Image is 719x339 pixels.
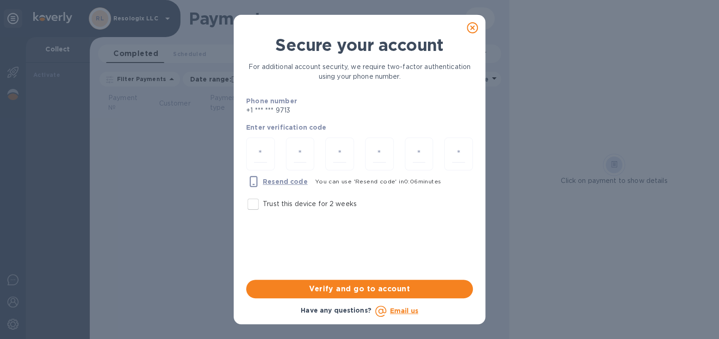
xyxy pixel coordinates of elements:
p: For additional account security, we require two-factor authentication using your phone number. [246,62,473,82]
p: Trust this device for 2 weeks [263,199,357,209]
a: Email us [390,307,418,314]
button: Verify and go to account [246,280,473,298]
p: Enter verification code [246,123,473,132]
u: Resend code [263,178,308,185]
h1: Secure your account [246,35,473,55]
span: You can use 'Resend code' in 0 : 06 minutes [315,178,441,185]
b: Phone number [246,97,297,105]
b: Have any questions? [301,307,372,314]
span: Verify and go to account [254,283,465,295]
